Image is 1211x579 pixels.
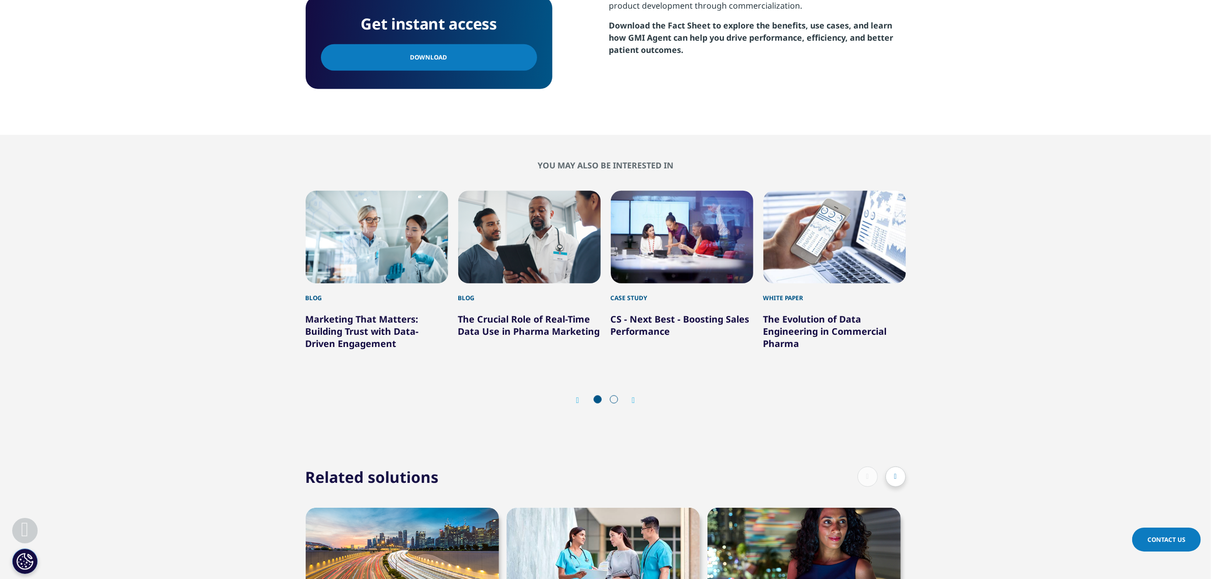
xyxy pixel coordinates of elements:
[306,283,448,303] div: Blog
[763,313,887,350] a: The Evolution of Data Engineering in Commercial Pharma
[1132,528,1201,552] a: Contact Us
[611,313,750,337] a: CS - Next Best - Boosting Sales Performance
[306,191,448,350] div: 1 / 6
[458,313,600,337] a: The Crucial Role of Real-Time Data Use in Pharma Marketing
[458,283,601,303] div: Blog
[763,283,906,303] div: White Paper
[12,548,38,574] button: Cookie-Einstellungen
[410,52,448,63] span: Download
[763,191,906,350] div: 4 / 6
[306,313,419,350] a: Marketing That Matters: Building Trust with Data-Driven Engagement
[1147,535,1186,544] span: Contact Us
[306,467,439,487] h2: Related solutions
[609,20,894,55] strong: Download the Fact Sheet to explore the benefits, use cases, and learn how GMI Agent can help you ...
[306,160,906,170] h2: You may also be interested in
[611,283,753,303] div: Case Study
[611,191,753,350] div: 3 / 6
[458,191,601,350] div: 2 / 6
[321,44,537,71] a: Download
[622,395,635,405] div: Next slide
[321,11,537,37] h4: Get instant access
[576,395,589,405] div: Previous slide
